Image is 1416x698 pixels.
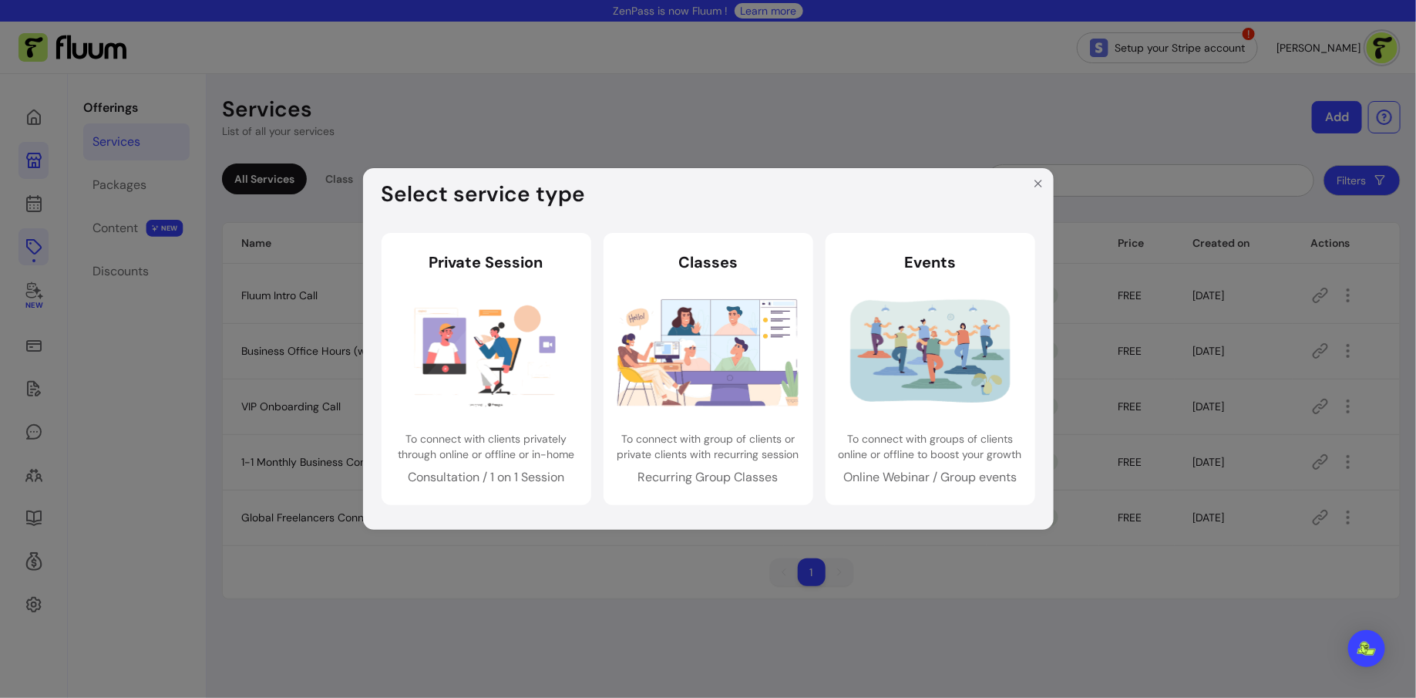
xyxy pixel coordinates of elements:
button: Close [1026,171,1051,196]
a: ClassesTo connect with group of clients or private clients with recurring sessionRecurring Group ... [604,233,813,504]
header: Select service type [363,168,1054,221]
a: EventsTo connect with groups of clients online or offline to boost your growthOnline Webinar / Gr... [826,233,1035,504]
p: Recurring Group Classes [616,468,801,487]
header: Events [838,251,1023,273]
p: To connect with clients privately through online or offline or in-home [394,431,579,462]
p: To connect with group of clients or private clients with recurring session [616,431,801,462]
a: Private SessionTo connect with clients privately through online or offline or in-homeConsultation... [382,233,591,504]
p: Consultation / 1 on 1 Session [394,468,579,487]
p: Online Webinar / Group events [838,468,1023,487]
img: Events [839,292,1021,412]
p: To connect with groups of clients online or offline to boost your growth [838,431,1023,462]
div: Open Intercom Messenger [1348,630,1385,667]
img: Private Session [395,292,577,412]
header: Classes [616,251,801,273]
header: Private Session [394,251,579,273]
img: Classes [617,292,799,412]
